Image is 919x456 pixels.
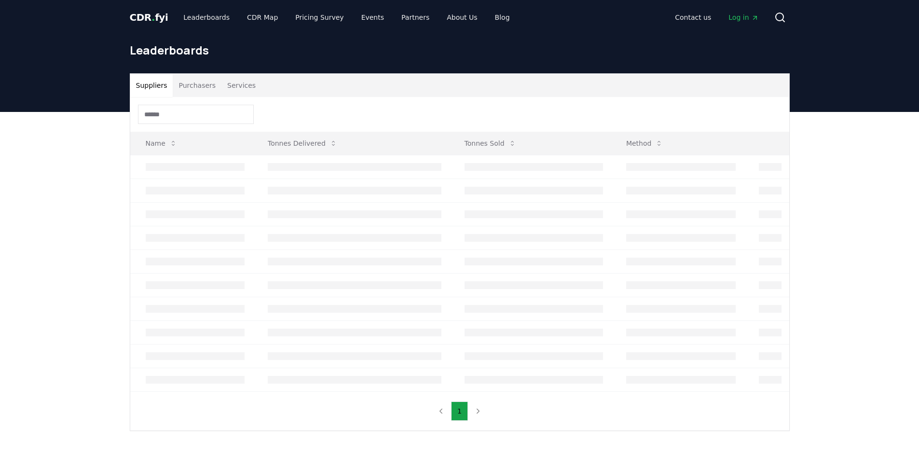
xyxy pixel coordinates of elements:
[667,9,719,26] a: Contact us
[176,9,517,26] nav: Main
[728,13,758,22] span: Log in
[354,9,392,26] a: Events
[138,134,185,153] button: Name
[130,42,790,58] h1: Leaderboards
[239,9,286,26] a: CDR Map
[288,9,351,26] a: Pricing Survey
[487,9,518,26] a: Blog
[130,74,173,97] button: Suppliers
[176,9,237,26] a: Leaderboards
[457,134,524,153] button: Tonnes Sold
[260,134,345,153] button: Tonnes Delivered
[439,9,485,26] a: About Us
[151,12,155,23] span: .
[667,9,766,26] nav: Main
[130,11,168,24] a: CDR.fyi
[394,9,437,26] a: Partners
[130,12,168,23] span: CDR fyi
[451,401,468,421] button: 1
[618,134,671,153] button: Method
[721,9,766,26] a: Log in
[221,74,261,97] button: Services
[173,74,221,97] button: Purchasers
